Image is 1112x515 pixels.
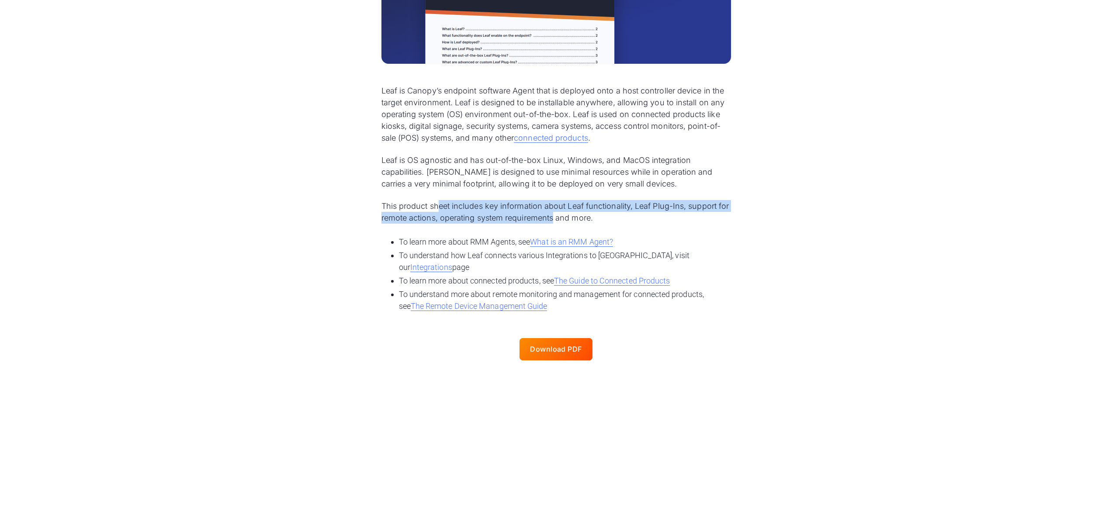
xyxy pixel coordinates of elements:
p: Leaf is Canopy’s endpoint software Agent that is deployed onto a host controller device in the ta... [381,85,731,144]
p: Leaf is OS agnostic and has out-of-the-box Linux, Windows, and MacOS integration capabilities. [P... [381,154,731,190]
a: Download PDF [520,338,592,360]
li: To understand how Leaf connects various Integrations to [GEOGRAPHIC_DATA], visit our page [399,249,731,273]
li: To learn more about RMM Agents, see ‍ [399,236,731,248]
div: Download PDF [530,345,582,353]
a: The Remote Device Management Guide [411,301,547,311]
a: connected products [514,133,588,143]
p: This product sheet includes key information about Leaf functionality, Leaf Plug-Ins, support for ... [381,200,731,224]
li: To learn more about connected products, see ‍ [399,275,731,287]
li: To understand more about remote monitoring and management for connected products, see [399,288,731,312]
a: What is an RMM Agent? [530,237,613,247]
a: The Guide to Connected Products [554,276,670,286]
a: Integrations [410,263,452,272]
